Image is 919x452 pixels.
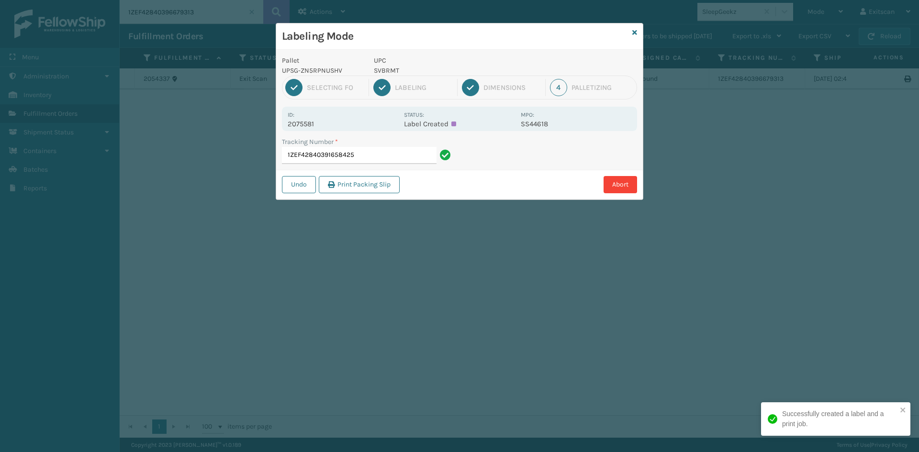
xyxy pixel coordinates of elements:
[604,176,637,193] button: Abort
[782,409,897,429] div: Successfully created a label and a print job.
[550,79,567,96] div: 4
[374,66,515,76] p: SVBRMT
[404,111,424,118] label: Status:
[395,83,452,92] div: Labeling
[282,29,628,44] h3: Labeling Mode
[288,111,294,118] label: Id:
[282,66,362,76] p: UPSG-ZN5RPNUSHV
[307,83,364,92] div: Selecting FO
[483,83,541,92] div: Dimensions
[282,137,338,147] label: Tracking Number
[900,406,907,415] button: close
[373,79,391,96] div: 2
[282,176,316,193] button: Undo
[288,120,398,128] p: 2075581
[319,176,400,193] button: Print Packing Slip
[404,120,515,128] p: Label Created
[285,79,303,96] div: 1
[521,120,631,128] p: SS44618
[282,55,362,66] p: Pallet
[572,83,634,92] div: Palletizing
[374,55,515,66] p: UPC
[462,79,479,96] div: 3
[521,111,534,118] label: MPO:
